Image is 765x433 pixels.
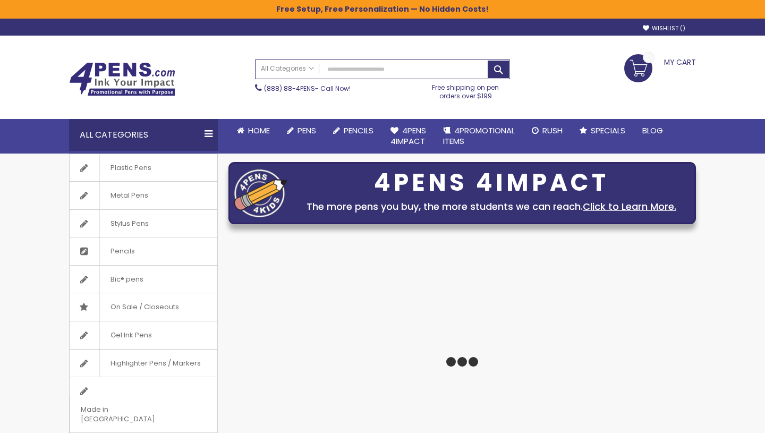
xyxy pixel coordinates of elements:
a: Home [228,119,278,142]
a: Pencils [70,237,217,265]
span: Metal Pens [99,182,159,209]
span: - Call Now! [264,84,351,93]
span: Pencils [344,125,373,136]
span: Plastic Pens [99,154,162,182]
span: All Categories [261,64,314,73]
img: four_pen_logo.png [234,169,287,217]
span: 4PROMOTIONAL ITEMS [443,125,515,147]
span: Pencils [99,237,146,265]
span: Gel Ink Pens [99,321,163,349]
a: Click to Learn More. [583,200,676,213]
a: (888) 88-4PENS [264,84,315,93]
span: Specials [591,125,625,136]
a: Blog [634,119,671,142]
a: 4Pens4impact [382,119,435,154]
img: 4Pens Custom Pens and Promotional Products [69,62,175,96]
a: Stylus Pens [70,210,217,237]
a: Pens [278,119,325,142]
div: 4PENS 4IMPACT [293,172,690,194]
a: Plastic Pens [70,154,217,182]
span: Bic® pens [99,266,154,293]
span: Rush [542,125,563,136]
a: On Sale / Closeouts [70,293,217,321]
a: Metal Pens [70,182,217,209]
span: Pens [297,125,316,136]
span: Blog [642,125,663,136]
a: All Categories [256,60,319,78]
div: All Categories [69,119,218,151]
a: Specials [571,119,634,142]
a: Gel Ink Pens [70,321,217,349]
span: 4Pens 4impact [390,125,426,147]
a: Made in [GEOGRAPHIC_DATA] [70,377,217,432]
span: Home [248,125,270,136]
div: Free shipping on pen orders over $199 [421,79,511,100]
a: Bic® pens [70,266,217,293]
span: Stylus Pens [99,210,159,237]
a: Wishlist [643,24,685,32]
div: The more pens you buy, the more students we can reach. [293,199,690,214]
a: Highlighter Pens / Markers [70,350,217,377]
a: Pencils [325,119,382,142]
span: Made in [GEOGRAPHIC_DATA] [70,396,191,432]
a: 4PROMOTIONALITEMS [435,119,523,154]
a: Rush [523,119,571,142]
span: Highlighter Pens / Markers [99,350,211,377]
span: On Sale / Closeouts [99,293,190,321]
